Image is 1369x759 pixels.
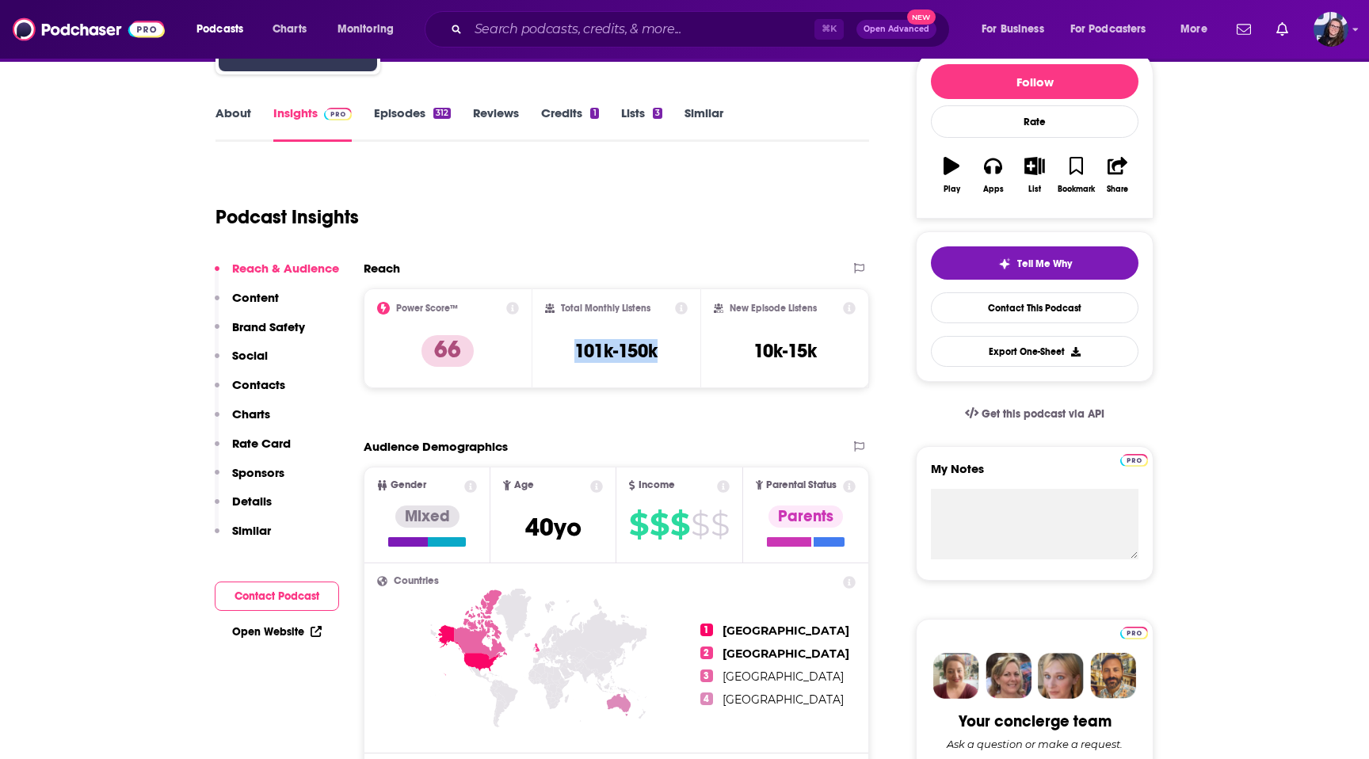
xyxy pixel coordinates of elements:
button: Play [931,147,972,204]
span: 40 yo [525,512,582,543]
a: Credits1 [541,105,598,142]
a: Pro website [1120,452,1148,467]
button: Reach & Audience [215,261,339,290]
button: Follow [931,64,1138,99]
span: Tell Me Why [1017,257,1072,270]
p: Contacts [232,377,285,392]
span: New [907,10,936,25]
span: 4 [700,692,713,705]
a: Open Website [232,625,322,639]
h3: 101k-150k [574,339,658,363]
span: $ [670,512,689,537]
img: Jon Profile [1090,653,1136,699]
img: tell me why sparkle [998,257,1011,270]
span: Income [639,480,675,490]
button: open menu [971,17,1064,42]
p: Charts [232,406,270,421]
p: Reach & Audience [232,261,339,276]
img: Podchaser - Follow, Share and Rate Podcasts [13,14,165,44]
div: Search podcasts, credits, & more... [440,11,965,48]
button: open menu [185,17,264,42]
div: Bookmark [1058,185,1095,194]
p: Details [232,494,272,509]
span: For Podcasters [1070,18,1146,40]
button: Details [215,494,272,523]
button: Contacts [215,377,285,406]
span: 2 [700,646,713,659]
button: Bookmark [1055,147,1096,204]
button: Brand Safety [215,319,305,349]
p: Rate Card [232,436,291,451]
a: Similar [684,105,723,142]
div: Share [1107,185,1128,194]
p: Content [232,290,279,305]
div: 3 [653,108,662,119]
p: Sponsors [232,465,284,480]
div: Rate [931,105,1138,138]
span: Age [514,480,534,490]
a: About [215,105,251,142]
button: open menu [1169,17,1227,42]
label: My Notes [931,461,1138,489]
h1: Podcast Insights [215,205,359,229]
span: Charts [273,18,307,40]
span: For Business [982,18,1044,40]
a: Reviews [473,105,519,142]
img: Jules Profile [1038,653,1084,699]
span: [GEOGRAPHIC_DATA] [723,669,844,684]
span: $ [629,512,648,537]
span: More [1180,18,1207,40]
button: Open AdvancedNew [856,20,936,39]
a: Contact This Podcast [931,292,1138,323]
img: Sydney Profile [933,653,979,699]
span: [GEOGRAPHIC_DATA] [723,646,849,661]
h2: Total Monthly Listens [561,303,650,314]
button: Similar [215,523,271,552]
a: InsightsPodchaser Pro [273,105,352,142]
span: $ [691,512,709,537]
span: Parental Status [766,480,837,490]
span: [GEOGRAPHIC_DATA] [723,624,849,638]
button: open menu [326,17,414,42]
div: Parents [768,505,843,528]
div: Mixed [395,505,460,528]
a: Show notifications dropdown [1230,16,1257,43]
span: Gender [391,480,426,490]
span: Logged in as CallieDaruk [1314,12,1348,47]
input: Search podcasts, credits, & more... [468,17,814,42]
div: Ask a question or make a request. [947,738,1123,750]
button: open menu [1060,17,1169,42]
span: Podcasts [196,18,243,40]
span: Monitoring [337,18,394,40]
a: Get this podcast via API [952,395,1117,433]
button: Charts [215,406,270,436]
h2: Reach [364,261,400,276]
button: Contact Podcast [215,582,339,611]
img: User Profile [1314,12,1348,47]
span: 3 [700,669,713,682]
div: Play [944,185,960,194]
h2: Audience Demographics [364,439,508,454]
span: $ [650,512,669,537]
div: List [1028,185,1041,194]
button: Content [215,290,279,319]
button: Apps [972,147,1013,204]
div: 1 [590,108,598,119]
button: tell me why sparkleTell Me Why [931,246,1138,280]
a: Lists3 [621,105,662,142]
span: $ [711,512,729,537]
span: Get this podcast via API [982,407,1104,421]
button: Export One-Sheet [931,336,1138,367]
button: Social [215,348,268,377]
button: List [1014,147,1055,204]
img: Podchaser Pro [1120,627,1148,639]
span: Open Advanced [864,25,929,33]
img: Barbara Profile [986,653,1032,699]
h2: Power Score™ [396,303,458,314]
a: Episodes312 [374,105,451,142]
p: 66 [421,335,474,367]
button: Rate Card [215,436,291,465]
span: 1 [700,624,713,636]
h2: New Episode Listens [730,303,817,314]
